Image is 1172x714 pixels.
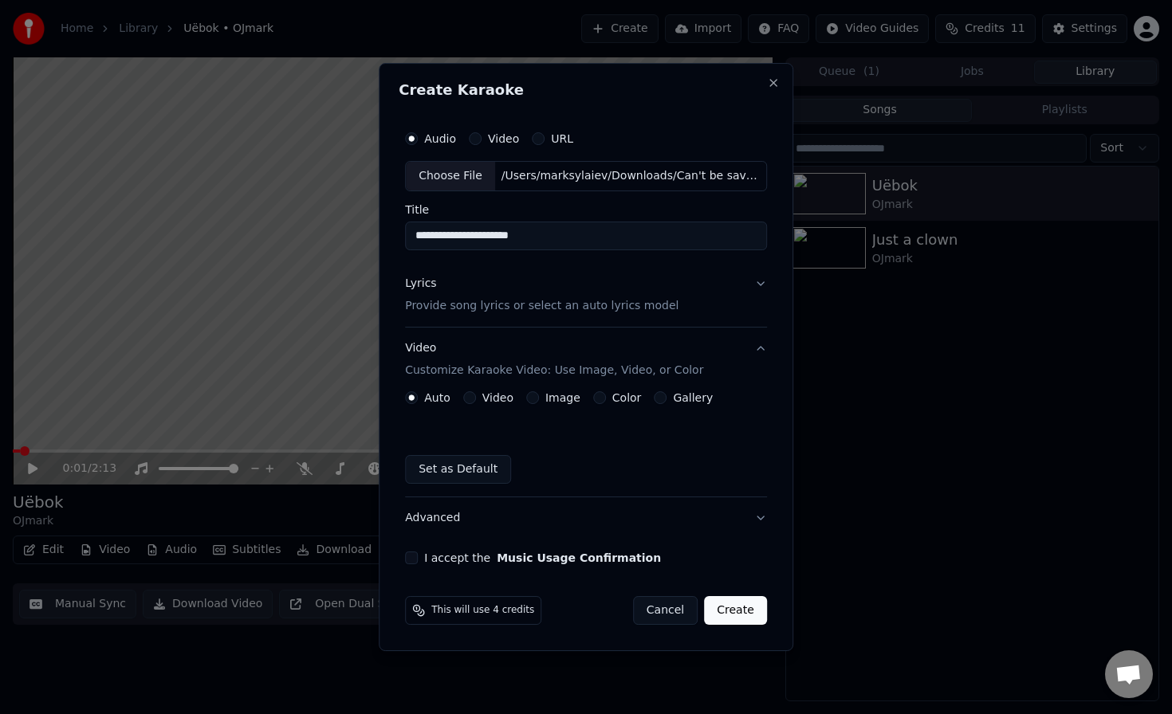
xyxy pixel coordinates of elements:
[545,392,580,403] label: Image
[424,133,456,144] label: Audio
[482,392,513,403] label: Video
[406,162,495,190] div: Choose File
[405,391,767,496] div: VideoCustomize Karaoke Video: Use Image, Video, or Color
[424,392,450,403] label: Auto
[405,455,511,484] button: Set as Default
[431,604,534,617] span: This will use 4 credits
[488,133,519,144] label: Video
[497,552,661,563] button: I accept the
[612,392,642,403] label: Color
[405,204,767,215] label: Title
[405,497,767,539] button: Advanced
[405,363,703,379] p: Customize Karaoke Video: Use Image, Video, or Color
[424,552,661,563] label: I accept the
[495,168,766,184] div: /Users/marksylaiev/Downloads/Сan't be saved - OJmark.mp3
[673,392,713,403] label: Gallery
[405,276,436,292] div: Lyrics
[405,298,678,314] p: Provide song lyrics or select an auto lyrics model
[551,133,573,144] label: URL
[399,83,773,97] h2: Create Karaoke
[405,328,767,391] button: VideoCustomize Karaoke Video: Use Image, Video, or Color
[633,596,698,625] button: Cancel
[405,340,703,379] div: Video
[704,596,767,625] button: Create
[405,263,767,327] button: LyricsProvide song lyrics or select an auto lyrics model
